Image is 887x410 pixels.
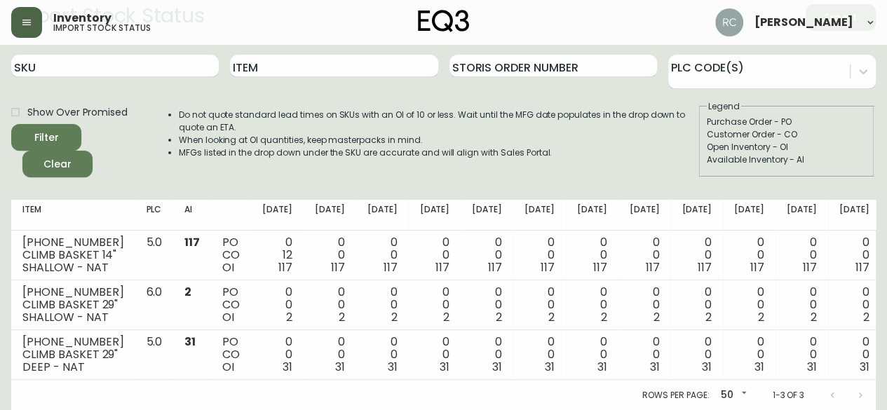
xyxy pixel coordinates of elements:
th: [DATE] [566,200,618,231]
span: 31 [184,334,196,350]
div: 0 0 [682,336,712,374]
span: OI [222,309,234,325]
div: 0 0 [577,336,607,374]
span: 117 [593,259,607,275]
span: 2 [184,284,191,300]
th: AI [173,200,211,231]
div: 0 0 [839,336,869,374]
div: 0 0 [315,286,345,324]
span: 2 [391,309,397,325]
div: PO CO [222,286,240,324]
span: 31 [754,359,764,375]
div: 0 0 [367,236,398,274]
th: [DATE] [461,200,513,231]
span: 117 [803,259,817,275]
span: 31 [335,359,345,375]
div: 0 0 [577,286,607,324]
div: 0 0 [419,236,449,274]
div: 0 0 [262,336,292,374]
span: 31 [702,359,712,375]
div: 0 0 [472,336,502,374]
span: 117 [488,259,502,275]
span: 2 [443,309,449,325]
div: 0 0 [630,286,660,324]
div: 0 0 [839,286,869,324]
div: Open Inventory - OI [707,141,867,153]
span: 117 [384,259,398,275]
span: 31 [649,359,659,375]
span: 31 [388,359,398,375]
div: 0 0 [787,286,817,324]
div: 50 [715,384,750,407]
span: 2 [758,309,764,325]
span: OI [222,359,234,375]
th: [DATE] [776,200,828,231]
span: 31 [545,359,555,375]
div: 0 0 [367,336,398,374]
th: [DATE] [304,200,356,231]
td: 5.0 [135,231,173,280]
span: 31 [440,359,449,375]
th: [DATE] [828,200,881,231]
div: 0 0 [839,236,869,274]
div: CLIMB BASKET 14" SHALLOW - NAT [22,249,123,274]
span: Inventory [53,13,111,24]
div: [PHONE_NUMBER] [22,286,123,299]
div: [PHONE_NUMBER] [22,236,123,249]
span: 31 [597,359,607,375]
button: Filter [11,124,81,151]
span: 117 [855,259,869,275]
div: 0 0 [524,236,555,274]
div: 0 0 [315,236,345,274]
span: 2 [705,309,712,325]
th: [DATE] [670,200,723,231]
div: 0 0 [524,336,555,374]
div: PO CO [222,236,240,274]
div: 0 0 [630,336,660,374]
span: 2 [339,309,345,325]
li: Do not quote standard lead times on SKUs with an OI of 10 or less. Wait until the MFG date popula... [179,109,698,134]
div: 0 0 [630,236,660,274]
th: [DATE] [251,200,304,231]
span: 2 [286,309,292,325]
th: [DATE] [513,200,566,231]
div: 0 0 [682,236,712,274]
span: 2 [653,309,659,325]
div: 0 0 [315,336,345,374]
div: 0 0 [577,236,607,274]
th: [DATE] [408,200,461,231]
span: 117 [184,234,200,250]
span: 2 [601,309,607,325]
div: 0 12 [262,236,292,274]
div: 0 0 [367,286,398,324]
li: MFGs listed in the drop down under the SKU are accurate and will align with Sales Portal. [179,146,698,159]
div: PO CO [222,336,240,374]
div: 0 0 [472,286,502,324]
span: 31 [492,359,502,375]
div: 0 0 [472,236,502,274]
span: Clear [34,156,81,173]
th: PLC [135,200,173,231]
span: 31 [859,359,869,375]
span: 117 [750,259,764,275]
div: Filter [34,129,59,146]
div: Customer Order - CO [707,128,867,141]
div: CLIMB BASKET 29" SHALLOW - NAT [22,299,123,324]
div: 0 0 [682,286,712,324]
p: Rows per page: [642,389,709,402]
span: Show Over Promised [27,105,128,120]
div: [PHONE_NUMBER] [22,336,123,348]
div: CLIMB BASKET 29" DEEP - NAT [22,348,123,374]
td: 6.0 [135,280,173,330]
p: 1-3 of 3 [772,389,804,402]
div: 0 0 [419,286,449,324]
td: 5.0 [135,330,173,380]
div: 0 0 [734,236,764,274]
span: 31 [807,359,817,375]
li: When looking at OI quantities, keep masterpacks in mind. [179,134,698,146]
div: Available Inventory - AI [707,153,867,166]
span: 117 [331,259,345,275]
span: 117 [435,259,449,275]
h5: import stock status [53,24,151,32]
div: Purchase Order - PO [707,116,867,128]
